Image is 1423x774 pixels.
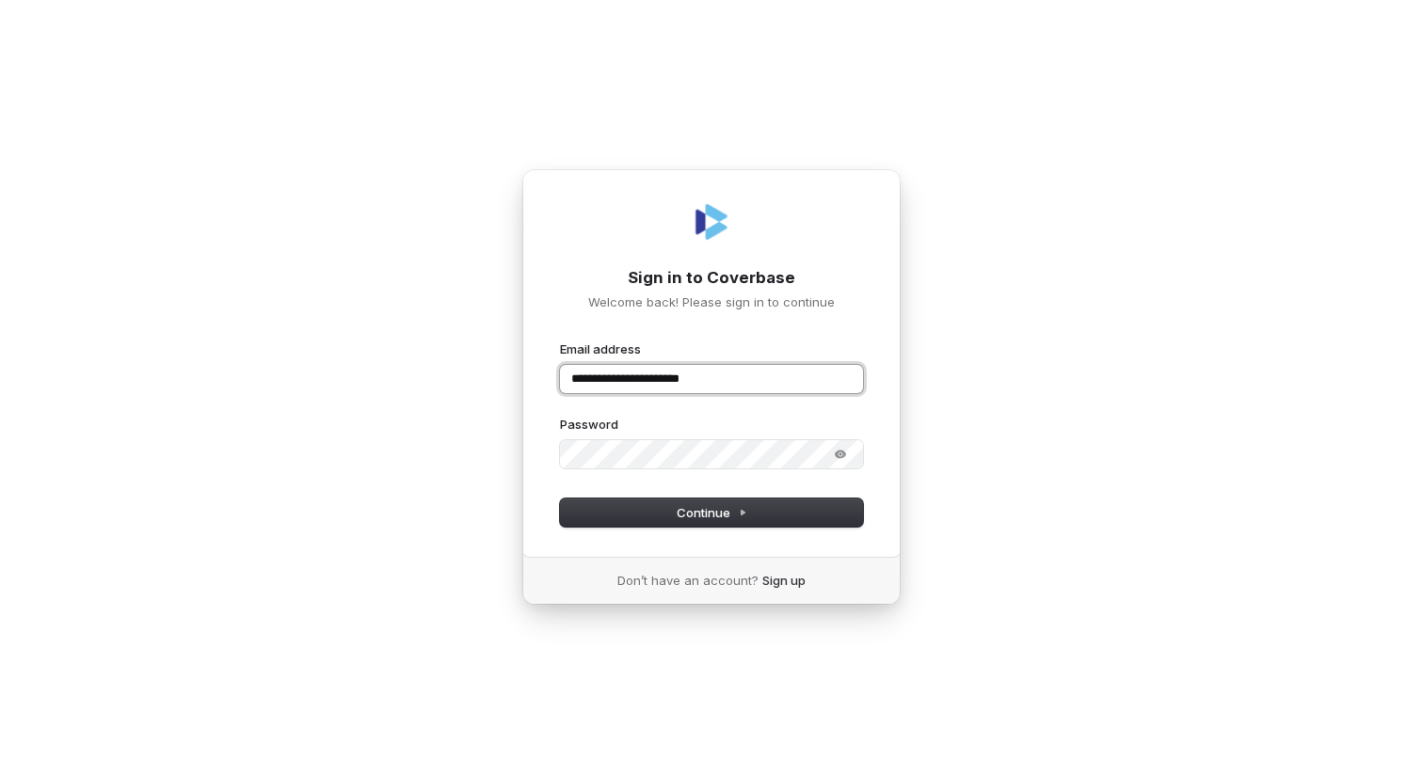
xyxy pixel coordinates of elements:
p: Welcome back! Please sign in to continue [560,293,863,310]
label: Password [560,416,618,433]
a: Sign up [762,572,806,589]
span: Continue [677,504,747,521]
label: Email address [560,340,641,357]
button: Continue [560,498,863,527]
img: Coverbase [689,199,734,245]
button: Show password [822,443,859,466]
span: Don’t have an account? [617,572,759,589]
h1: Sign in to Coverbase [560,267,863,290]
